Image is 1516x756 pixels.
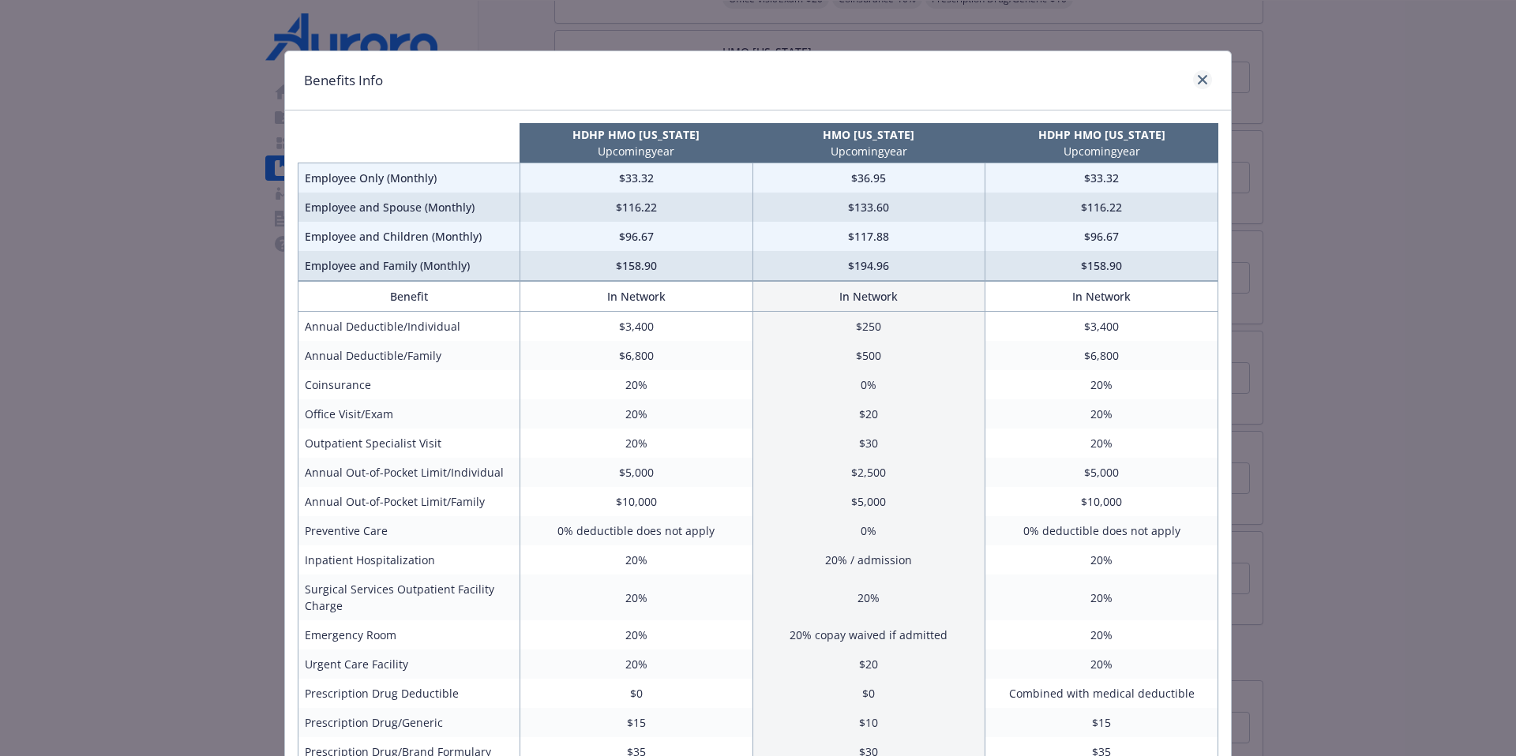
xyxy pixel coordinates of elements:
[752,251,985,281] td: $194.96
[985,370,1218,399] td: 20%
[298,123,520,163] th: intentionally left blank
[520,370,752,399] td: 20%
[298,679,520,708] td: Prescription Drug Deductible
[985,282,1218,312] th: In Network
[752,222,985,251] td: $117.88
[752,487,985,516] td: $5,000
[520,620,752,649] td: 20%
[298,487,520,516] td: Annual Out-of-Pocket Limit/Family
[520,516,752,545] td: 0% deductible does not apply
[756,126,982,143] p: HMO [US_STATE]
[520,341,752,370] td: $6,800
[298,222,520,251] td: Employee and Children (Monthly)
[304,70,383,91] h1: Benefits Info
[752,341,985,370] td: $500
[752,545,985,574] td: 20% / admission
[985,429,1218,458] td: 20%
[298,341,520,370] td: Annual Deductible/Family
[520,222,752,251] td: $96.67
[985,341,1218,370] td: $6,800
[985,545,1218,574] td: 20%
[985,487,1218,516] td: $10,000
[985,193,1218,222] td: $116.22
[985,679,1218,708] td: Combined with medical deductible
[298,282,520,312] th: Benefit
[298,193,520,222] td: Employee and Spouse (Monthly)
[752,399,985,429] td: $20
[985,312,1218,342] td: $3,400
[298,620,520,649] td: Emergency Room
[989,143,1215,159] p: Upcoming year
[985,458,1218,487] td: $5,000
[752,574,985,620] td: 20%
[1193,70,1212,89] a: close
[520,399,752,429] td: 20%
[989,126,1215,143] p: HDHP HMO [US_STATE]
[298,429,520,458] td: Outpatient Specialist Visit
[752,620,985,649] td: 20% copay waived if admitted
[298,545,520,574] td: Inpatient Hospitalization
[752,163,985,193] td: $36.95
[752,429,985,458] td: $30
[298,516,520,545] td: Preventive Care
[752,708,985,737] td: $10
[520,679,752,708] td: $0
[298,251,520,281] td: Employee and Family (Monthly)
[523,143,749,159] p: Upcoming year
[298,370,520,399] td: Coinsurance
[298,312,520,342] td: Annual Deductible/Individual
[523,126,749,143] p: HDHP HMO [US_STATE]
[752,282,985,312] th: In Network
[298,708,520,737] td: Prescription Drug/Generic
[985,399,1218,429] td: 20%
[985,620,1218,649] td: 20%
[298,458,520,487] td: Annual Out-of-Pocket Limit/Individual
[520,163,752,193] td: $33.32
[752,458,985,487] td: $2,500
[985,251,1218,281] td: $158.90
[752,370,985,399] td: 0%
[298,574,520,620] td: Surgical Services Outpatient Facility Charge
[752,649,985,679] td: $20
[752,193,985,222] td: $133.60
[752,679,985,708] td: $0
[985,516,1218,545] td: 0% deductible does not apply
[985,708,1218,737] td: $15
[985,222,1218,251] td: $96.67
[520,574,752,620] td: 20%
[298,163,520,193] td: Employee Only (Monthly)
[520,282,752,312] th: In Network
[752,312,985,342] td: $250
[520,708,752,737] td: $15
[985,649,1218,679] td: 20%
[298,399,520,429] td: Office Visit/Exam
[520,312,752,342] td: $3,400
[298,649,520,679] td: Urgent Care Facility
[520,487,752,516] td: $10,000
[520,193,752,222] td: $116.22
[520,545,752,574] td: 20%
[520,458,752,487] td: $5,000
[520,649,752,679] td: 20%
[985,574,1218,620] td: 20%
[985,163,1218,193] td: $33.32
[520,429,752,458] td: 20%
[520,251,752,281] td: $158.90
[756,143,982,159] p: Upcoming year
[752,516,985,545] td: 0%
